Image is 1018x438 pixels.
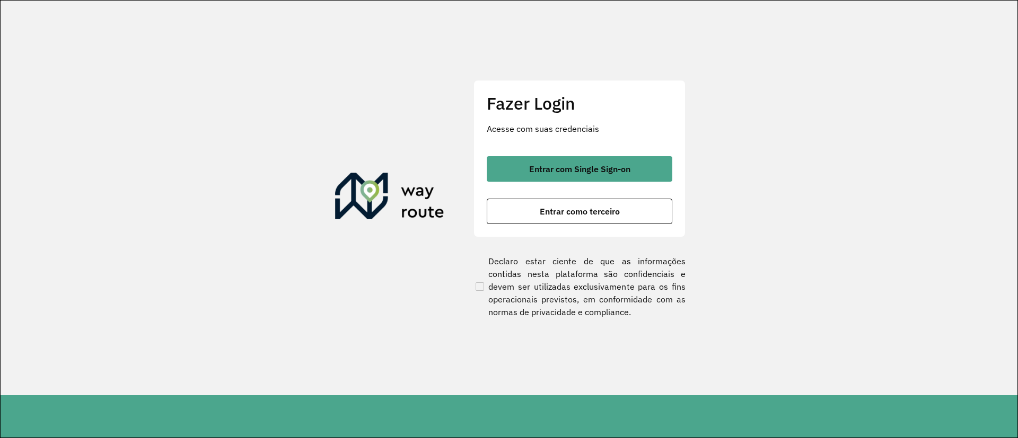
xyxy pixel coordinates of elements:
h2: Fazer Login [487,93,672,113]
img: Roteirizador AmbevTech [335,173,444,224]
label: Declaro estar ciente de que as informações contidas nesta plataforma são confidenciais e devem se... [473,255,686,318]
p: Acesse com suas credenciais [487,122,672,135]
button: button [487,156,672,182]
button: button [487,199,672,224]
span: Entrar com Single Sign-on [529,165,630,173]
span: Entrar como terceiro [540,207,620,216]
